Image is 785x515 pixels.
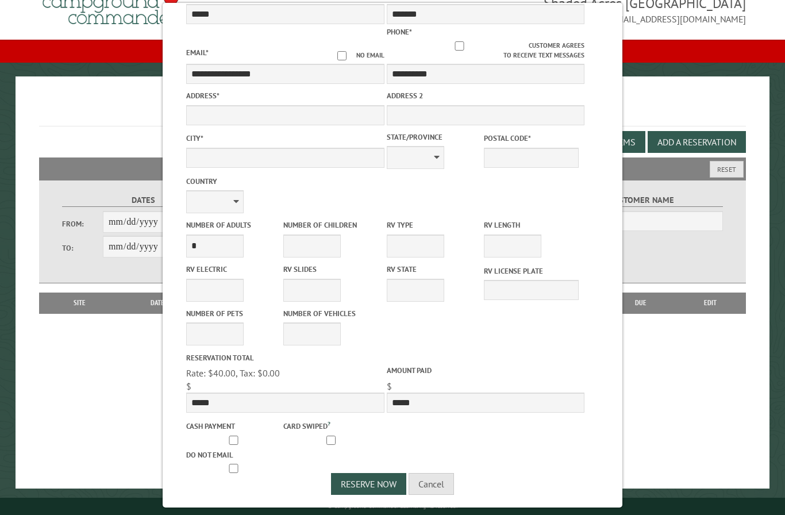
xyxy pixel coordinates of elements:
th: Dates [114,293,205,313]
h1: Reservations [39,95,745,126]
label: Country [186,176,384,187]
label: Number of Adults [186,220,281,230]
a: ? [328,420,330,428]
label: RV State [387,264,482,275]
label: Postal Code [484,133,579,144]
label: City [186,133,384,144]
label: RV License Plate [484,266,579,276]
label: Amount paid [387,365,585,376]
label: RV Electric [186,264,281,275]
label: State/Province [387,132,482,143]
small: © Campground Commander LLC. All rights reserved. [328,502,457,510]
label: Address [186,90,384,101]
span: $ [387,381,392,392]
input: Customer agrees to receive text messages [390,41,529,51]
label: To: [62,243,103,253]
label: Number of Pets [186,308,281,319]
label: Phone [387,27,412,37]
label: Email [186,48,209,57]
button: Reserve Now [331,473,406,495]
label: RV Length [484,220,579,230]
label: From: [62,218,103,229]
button: Add a Reservation [648,131,746,153]
button: Reset [710,161,744,178]
label: RV Type [387,220,482,230]
label: Reservation Total [186,352,384,363]
input: No email [328,51,356,60]
button: Cancel [409,473,454,495]
span: Rate: $40.00, Tax: $0.00 [186,367,280,379]
th: Site [45,293,114,313]
label: Card swiped [283,419,378,432]
label: Number of Vehicles [283,308,378,319]
span: $ [186,381,191,392]
h2: Filters [39,157,745,179]
th: Edit [674,293,745,313]
label: Cash payment [186,421,281,432]
label: Address 2 [387,90,585,101]
label: Dates [62,194,225,207]
label: RV Slides [283,264,378,275]
label: No email [328,51,384,60]
label: Number of Children [283,220,378,230]
th: Due [608,293,675,313]
label: Customer agrees to receive text messages [387,41,585,60]
label: Do not email [186,449,281,460]
label: Customer Name [560,194,723,207]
